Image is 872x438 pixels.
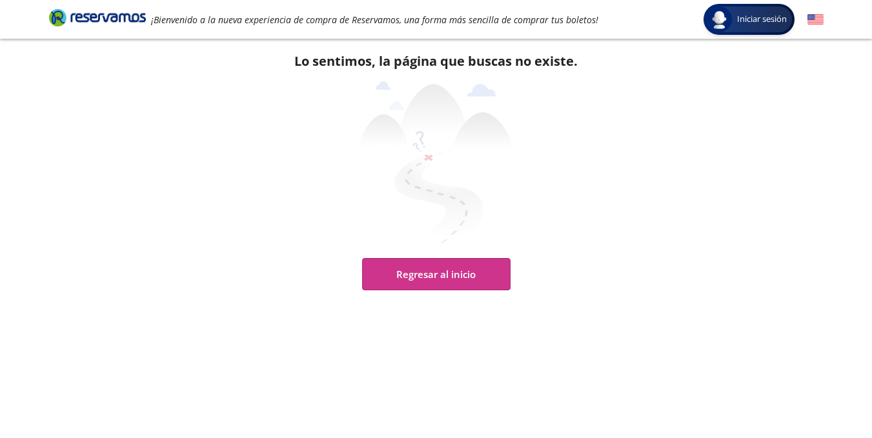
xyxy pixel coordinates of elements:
span: Iniciar sesión [732,13,792,26]
button: Regresar al inicio [362,258,511,290]
button: English [807,12,824,28]
a: Brand Logo [49,8,146,31]
em: ¡Bienvenido a la nueva experiencia de compra de Reservamos, una forma más sencilla de comprar tus... [151,14,598,26]
p: Lo sentimos, la página que buscas no existe. [294,52,578,71]
i: Brand Logo [49,8,146,27]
